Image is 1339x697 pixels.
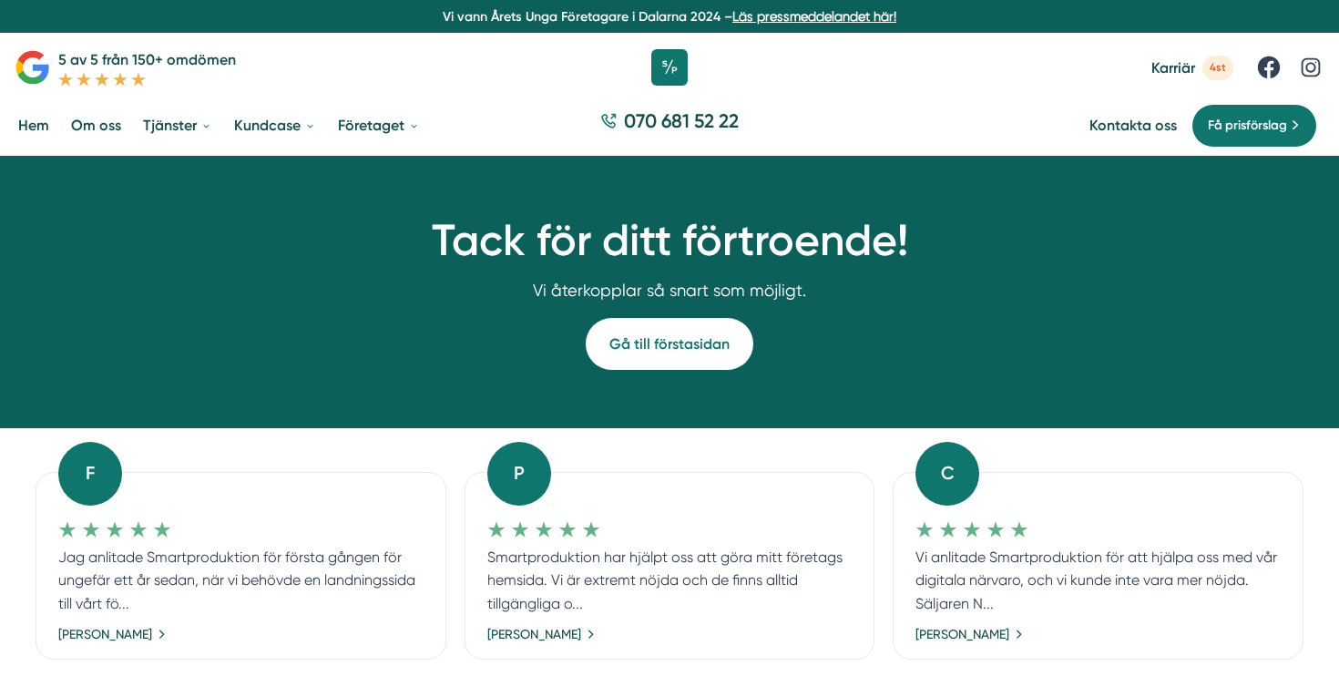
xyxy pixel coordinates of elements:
[1151,59,1195,77] span: Karriär
[1089,117,1177,134] a: Kontakta oss
[1208,116,1287,136] span: Få prisförslag
[334,102,424,149] a: Företaget
[732,9,896,24] a: Läs pressmeddelandet här!
[250,214,1089,267] h1: Tack för ditt förtroende!
[250,278,1089,303] p: Vi återkopplar så snart som möjligt.
[139,102,216,149] a: Tjänster
[487,546,853,615] p: Smartproduktion har hjälpt oss att göra mitt företags hemsida. Vi är extremt nöjda och de finns a...
[487,442,551,506] div: P
[1151,56,1233,80] a: Karriär 4st
[67,102,125,149] a: Om oss
[58,624,166,644] a: [PERSON_NAME]
[58,48,236,71] p: 5 av 5 från 150+ omdömen
[624,108,739,134] span: 070 681 52 22
[58,442,122,506] div: F
[593,108,746,143] a: 070 681 52 22
[915,546,1281,615] p: Vi anlitade Smartproduktion för att hjälpa oss med vår digitala närvaro, och vi kunde inte vara m...
[586,318,753,370] a: Gå till förstasidan
[7,7,1332,26] p: Vi vann Årets Unga Företagare i Dalarna 2024 –
[58,546,424,615] p: Jag anlitade Smartproduktion för första gången för ungefär ett år sedan, när vi behövde en landni...
[487,624,595,644] a: [PERSON_NAME]
[230,102,320,149] a: Kundcase
[1202,56,1233,80] span: 4st
[15,102,53,149] a: Hem
[915,442,979,506] div: C
[915,624,1023,644] a: [PERSON_NAME]
[1191,104,1317,148] a: Få prisförslag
